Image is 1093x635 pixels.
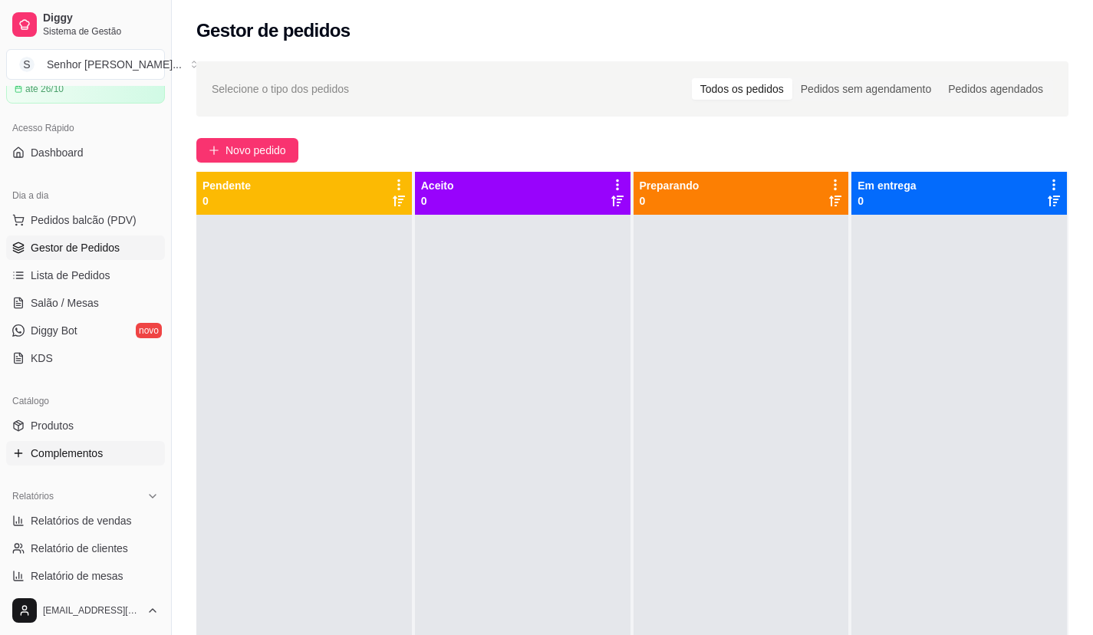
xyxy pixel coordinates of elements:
h2: Gestor de pedidos [196,18,351,43]
span: Produtos [31,418,74,433]
a: Dashboard [6,140,165,165]
span: Relatórios de vendas [31,513,132,528]
a: Produtos [6,413,165,438]
span: KDS [31,350,53,366]
span: Dashboard [31,145,84,160]
button: Select a team [6,49,165,80]
span: [EMAIL_ADDRESS][DOMAIN_NAME] [43,604,140,617]
p: 0 [202,193,251,209]
span: Complementos [31,446,103,461]
a: Diggy Botnovo [6,318,165,343]
a: Salão / Mesas [6,291,165,315]
span: Novo pedido [226,142,286,159]
p: 0 [421,193,454,209]
p: 0 [640,193,700,209]
button: Pedidos balcão (PDV) [6,208,165,232]
span: Diggy [43,12,159,25]
a: Lista de Pedidos [6,263,165,288]
a: Complementos [6,441,165,466]
div: Pedidos agendados [940,78,1052,100]
div: Catálogo [6,389,165,413]
span: Relatórios [12,490,54,502]
div: Dia a dia [6,183,165,208]
span: plus [209,145,219,156]
span: Gestor de Pedidos [31,240,120,255]
span: Lista de Pedidos [31,268,110,283]
a: Gestor de Pedidos [6,235,165,260]
button: [EMAIL_ADDRESS][DOMAIN_NAME] [6,592,165,629]
a: Relatórios de vendas [6,508,165,533]
p: Preparando [640,178,700,193]
a: Relatório de clientes [6,536,165,561]
button: Novo pedido [196,138,298,163]
span: Pedidos balcão (PDV) [31,212,137,228]
a: Relatório de mesas [6,564,165,588]
span: Selecione o tipo dos pedidos [212,81,349,97]
div: Acesso Rápido [6,116,165,140]
span: S [19,57,35,72]
p: Aceito [421,178,454,193]
span: Sistema de Gestão [43,25,159,38]
div: Todos os pedidos [692,78,792,100]
p: Em entrega [858,178,916,193]
span: Salão / Mesas [31,295,99,311]
span: Relatório de clientes [31,541,128,556]
span: Relatório de mesas [31,568,123,584]
p: 0 [858,193,916,209]
a: DiggySistema de Gestão [6,6,165,43]
span: Diggy Bot [31,323,77,338]
a: KDS [6,346,165,370]
article: até 26/10 [25,83,64,95]
div: Pedidos sem agendamento [792,78,940,100]
p: Pendente [202,178,251,193]
div: Senhor [PERSON_NAME] ... [47,57,182,72]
